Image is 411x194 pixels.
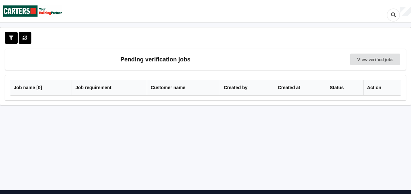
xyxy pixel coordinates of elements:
[326,80,363,95] th: Status
[350,54,400,65] a: View verified jobs
[72,80,147,95] th: Job requirement
[400,7,411,16] div: User Profile
[363,80,401,95] th: Action
[3,0,62,22] img: Carters
[10,54,301,65] h3: Pending verification jobs
[220,80,274,95] th: Created by
[10,80,72,95] th: Job name [ 0 ]
[147,80,220,95] th: Customer name
[274,80,326,95] th: Created at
